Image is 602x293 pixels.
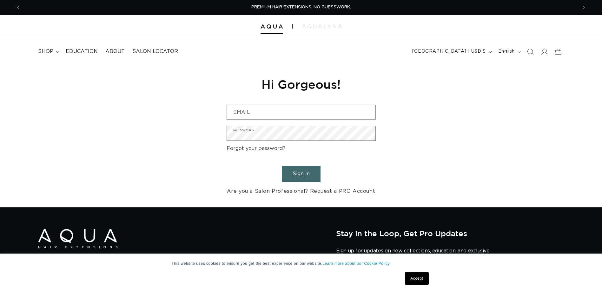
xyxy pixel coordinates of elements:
a: Accept [405,272,428,285]
button: Sign in [282,166,321,182]
img: aqualyna.com [302,24,342,28]
a: About [102,44,129,59]
a: Forgot your password? [227,144,285,153]
button: Next announcement [577,2,591,14]
h1: Hi Gorgeous! [227,76,376,92]
h2: Stay in the Loop, Get Pro Updates [336,229,564,238]
span: English [498,48,515,55]
img: Aqua Hair Extensions [261,24,283,29]
img: Aqua Hair Extensions [38,229,117,248]
span: shop [38,48,53,55]
p: Sign up for updates on new collections, education, and exclusive offers — plus 10% off your first... [336,248,495,260]
span: PREMIUM HAIR EXTENSIONS. NO GUESSWORK. [251,5,351,9]
a: Are you a Salon Professional? Request a PRO Account [227,187,375,196]
button: Previous announcement [11,2,25,14]
a: Education [62,44,102,59]
button: English [494,46,523,58]
span: [GEOGRAPHIC_DATA] | USD $ [412,48,486,55]
span: Education [66,48,98,55]
a: Learn more about our Cookie Policy. [322,261,391,266]
summary: Search [523,45,537,59]
a: Salon Locator [129,44,182,59]
summary: shop [34,44,62,59]
span: About [105,48,125,55]
span: Salon Locator [132,48,178,55]
input: Email [227,105,375,119]
p: This website uses cookies to ensure you get the best experience on our website. [172,261,431,266]
button: [GEOGRAPHIC_DATA] | USD $ [408,46,494,58]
